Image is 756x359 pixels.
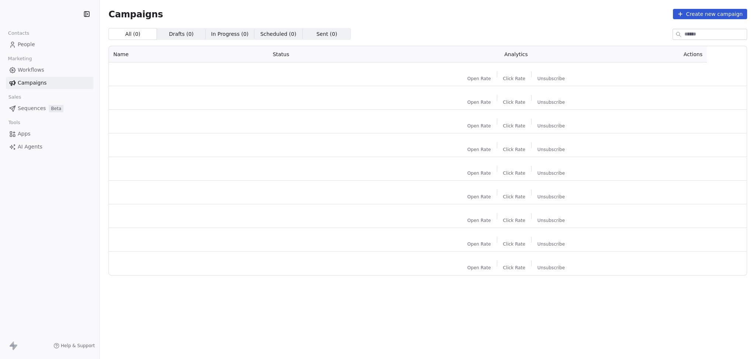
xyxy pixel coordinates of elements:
[5,53,35,64] span: Marketing
[503,147,525,153] span: Click Rate
[503,170,525,176] span: Click Rate
[18,41,35,48] span: People
[467,99,491,105] span: Open Rate
[503,99,525,105] span: Click Rate
[6,102,93,114] a: SequencesBeta
[169,30,194,38] span: Drafts ( 0 )
[503,76,525,82] span: Click Rate
[316,30,337,38] span: Sent ( 0 )
[537,99,565,105] span: Unsubscribe
[18,79,47,87] span: Campaigns
[109,9,163,19] span: Campaigns
[467,265,491,271] span: Open Rate
[109,46,268,62] th: Name
[467,170,491,176] span: Open Rate
[503,123,525,129] span: Click Rate
[5,117,23,128] span: Tools
[5,92,24,103] span: Sales
[537,170,565,176] span: Unsubscribe
[211,30,249,38] span: In Progress ( 0 )
[268,46,413,62] th: Status
[503,265,525,271] span: Click Rate
[537,265,565,271] span: Unsubscribe
[537,76,565,82] span: Unsubscribe
[61,343,95,349] span: Help & Support
[6,141,93,153] a: AI Agents
[537,147,565,153] span: Unsubscribe
[537,218,565,223] span: Unsubscribe
[18,130,31,138] span: Apps
[673,9,747,19] button: Create new campaign
[18,105,46,112] span: Sequences
[537,241,565,247] span: Unsubscribe
[467,147,491,153] span: Open Rate
[6,128,93,140] a: Apps
[503,194,525,200] span: Click Rate
[260,30,296,38] span: Scheduled ( 0 )
[503,241,525,247] span: Click Rate
[49,105,63,112] span: Beta
[467,76,491,82] span: Open Rate
[18,66,44,74] span: Workflows
[467,218,491,223] span: Open Rate
[5,28,32,39] span: Contacts
[503,218,525,223] span: Click Rate
[537,194,565,200] span: Unsubscribe
[467,194,491,200] span: Open Rate
[413,46,619,62] th: Analytics
[6,38,93,51] a: People
[54,343,95,349] a: Help & Support
[18,143,42,151] span: AI Agents
[537,123,565,129] span: Unsubscribe
[467,241,491,247] span: Open Rate
[6,77,93,89] a: Campaigns
[619,46,707,62] th: Actions
[467,123,491,129] span: Open Rate
[6,64,93,76] a: Workflows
